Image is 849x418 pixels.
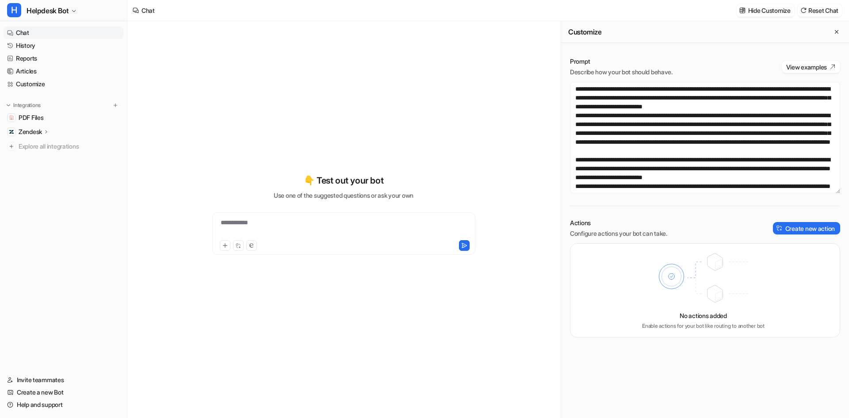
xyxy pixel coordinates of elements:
button: Reset Chat [798,4,842,17]
span: H [7,3,21,17]
button: View examples [782,61,840,73]
a: Invite teammates [4,374,123,386]
p: Zendesk [19,127,42,136]
div: Chat [141,6,155,15]
img: PDF Files [9,115,14,120]
button: Close flyout [831,27,842,37]
button: Integrations [4,101,43,110]
img: create-action-icon.svg [776,225,783,231]
a: History [4,39,123,52]
p: Prompt [570,57,673,66]
span: PDF Files [19,113,43,122]
p: Actions [570,219,667,227]
span: Helpdesk Bot [27,4,69,17]
h2: Customize [568,27,601,36]
button: Hide Customize [737,4,794,17]
a: Chat [4,27,123,39]
img: customize [739,7,746,14]
a: Reports [4,52,123,65]
a: Help and support [4,399,123,411]
a: Explore all integrations [4,140,123,153]
button: Create new action [773,222,840,234]
p: Hide Customize [748,6,791,15]
p: Configure actions your bot can take. [570,229,667,238]
a: Create a new Bot [4,386,123,399]
img: menu_add.svg [112,102,119,108]
p: No actions added [680,311,727,320]
a: PDF FilesPDF Files [4,111,123,124]
p: 👇 Test out your bot [304,174,383,187]
img: reset [800,7,807,14]
span: Explore all integrations [19,139,120,153]
img: expand menu [5,102,11,108]
p: Enable actions for your bot like routing to another bot [642,322,765,330]
p: Integrations [13,102,41,109]
p: Use one of the suggested questions or ask your own [274,191,413,200]
a: Articles [4,65,123,77]
img: explore all integrations [7,142,16,151]
a: Customize [4,78,123,90]
img: Zendesk [9,129,14,134]
p: Describe how your bot should behave. [570,68,673,77]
